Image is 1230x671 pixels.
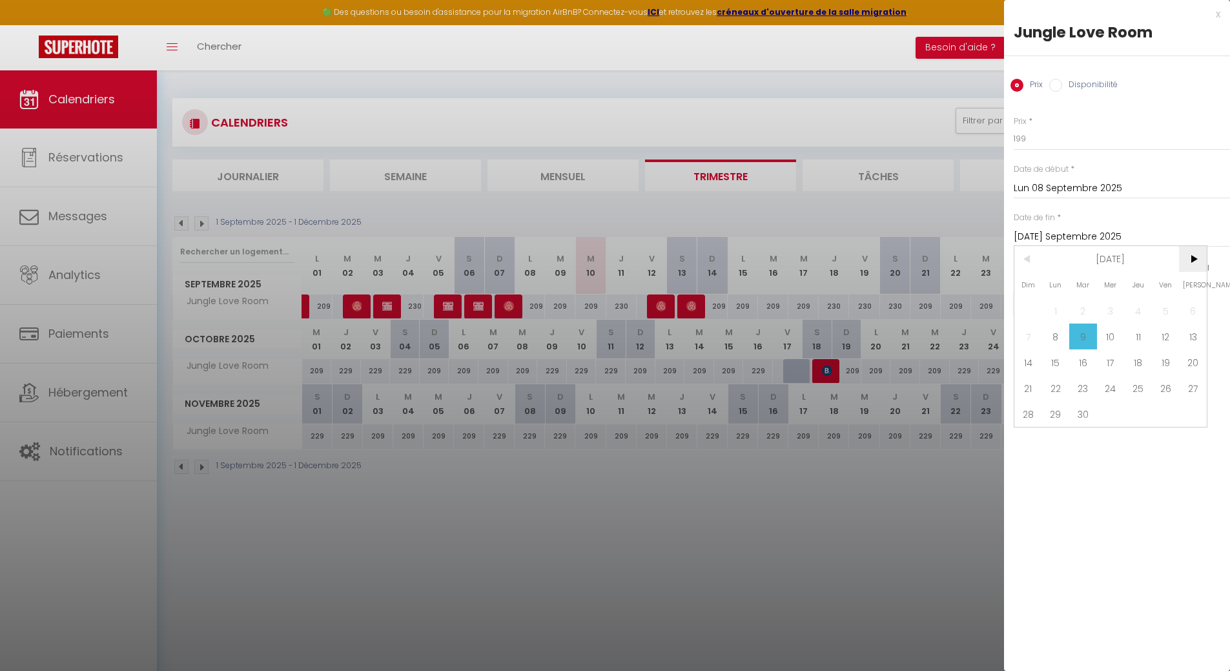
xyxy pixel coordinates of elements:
span: 10 [1097,324,1125,349]
div: Jungle Love Room [1014,22,1220,43]
span: 20 [1179,349,1207,375]
span: 15 [1042,349,1070,375]
label: Prix [1014,116,1027,128]
span: 30 [1069,401,1097,427]
span: 25 [1124,375,1152,401]
span: Jeu [1124,272,1152,298]
span: 11 [1124,324,1152,349]
span: 22 [1042,375,1070,401]
span: Ven [1152,272,1180,298]
span: 24 [1097,375,1125,401]
span: Mer [1097,272,1125,298]
span: [DATE] [1042,246,1180,272]
span: 3 [1097,298,1125,324]
span: 9 [1069,324,1097,349]
span: 29 [1042,401,1070,427]
span: 13 [1179,324,1207,349]
span: 23 [1069,375,1097,401]
span: 7 [1014,324,1042,349]
span: 5 [1152,298,1180,324]
span: < [1014,246,1042,272]
span: 26 [1152,375,1180,401]
span: 8 [1042,324,1070,349]
span: 12 [1152,324,1180,349]
span: 18 [1124,349,1152,375]
span: 1 [1042,298,1070,324]
span: 16 [1069,349,1097,375]
label: Date de début [1014,163,1069,176]
label: Prix [1023,79,1043,93]
span: Lun [1042,272,1070,298]
span: 4 [1124,298,1152,324]
span: Dim [1014,272,1042,298]
label: Disponibilité [1062,79,1118,93]
span: 2 [1069,298,1097,324]
span: 27 [1179,375,1207,401]
div: x [1004,6,1220,22]
span: 19 [1152,349,1180,375]
span: [PERSON_NAME] [1179,272,1207,298]
span: 17 [1097,349,1125,375]
label: Date de fin [1014,212,1055,224]
span: Mar [1069,272,1097,298]
button: Ouvrir le widget de chat LiveChat [10,5,49,44]
span: 6 [1179,298,1207,324]
span: 21 [1014,375,1042,401]
span: > [1179,246,1207,272]
span: 28 [1014,401,1042,427]
span: 14 [1014,349,1042,375]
